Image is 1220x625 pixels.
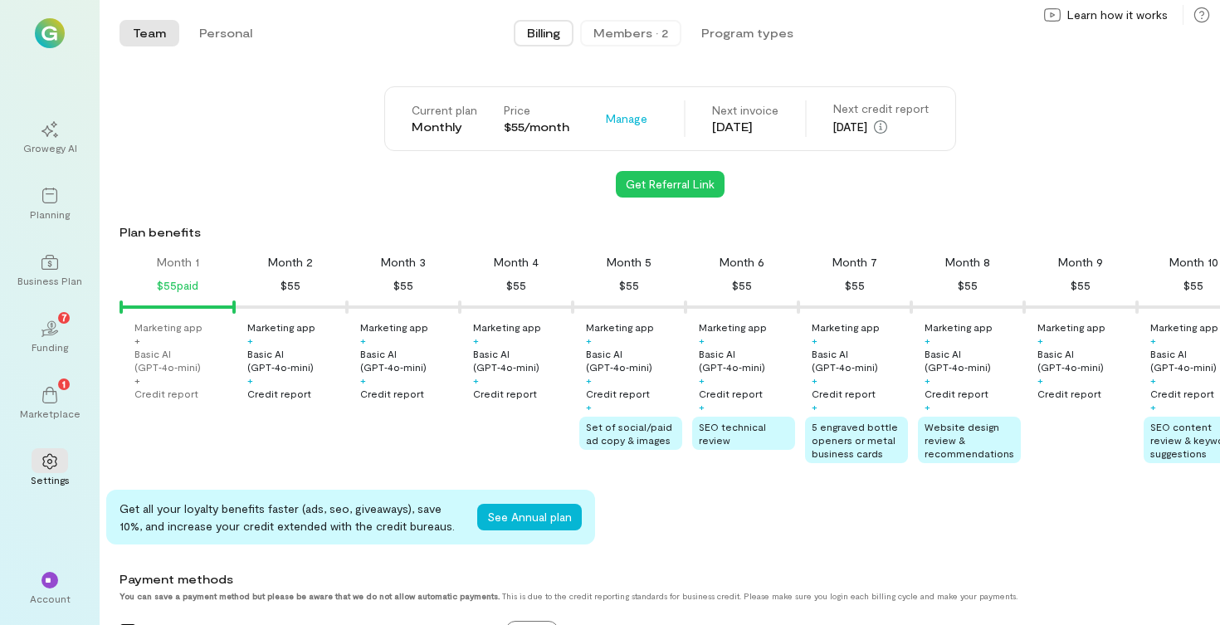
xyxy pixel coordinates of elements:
span: Set of social/paid ad copy & images [586,421,672,446]
a: Planning [20,174,80,234]
div: Next invoice [712,102,778,119]
strong: You can save a payment method but please be aware that we do not allow automatic payments. [120,591,500,601]
div: Payment methods [120,571,1103,588]
div: + [586,374,592,387]
div: + [1150,400,1156,413]
div: Plan benefits [120,224,1213,241]
div: Credit report [1150,387,1214,400]
div: + [925,374,930,387]
a: Settings [20,440,80,500]
div: Marketing app [812,320,880,334]
div: $55/month [504,119,569,135]
div: Marketing app [360,320,428,334]
span: 1 [62,376,66,391]
div: Credit report [925,387,988,400]
div: + [247,374,253,387]
div: Credit report [247,387,311,400]
div: Month 5 [607,254,651,271]
div: + [247,334,253,347]
div: + [586,400,592,413]
div: Marketing app [699,320,767,334]
div: Planning [30,208,70,221]
div: Marketing app [473,320,541,334]
div: Basic AI (GPT‑4o‑mini) [360,347,456,374]
div: + [925,400,930,413]
button: See Annual plan [477,504,582,530]
div: + [134,374,140,387]
div: $55 [1183,276,1203,295]
div: Manage [596,105,657,132]
div: Basic AI (GPT‑4o‑mini) [247,347,344,374]
div: + [134,334,140,347]
div: Next credit report [833,100,929,117]
div: Funding [32,340,68,354]
div: Credit report [699,387,763,400]
div: $55 [1071,276,1091,295]
div: Monthly [412,119,477,135]
span: Website design review & recommendations [925,421,1014,459]
div: Month 9 [1058,254,1103,271]
div: Growegy AI [23,141,77,154]
div: Marketing app [247,320,315,334]
div: Get all your loyalty benefits faster (ads, seo, giveaways), save 10%, and increase your credit ex... [120,500,464,535]
div: + [812,374,817,387]
button: Team [120,20,179,46]
div: [DATE] [712,119,778,135]
div: Marketing app [925,320,993,334]
div: + [699,374,705,387]
div: + [586,334,592,347]
div: Members · 2 [593,25,668,42]
div: Month 7 [832,254,877,271]
div: Account [30,592,71,605]
a: Business Plan [20,241,80,300]
div: + [925,334,930,347]
div: + [1150,334,1156,347]
div: + [1150,374,1156,387]
button: Personal [186,20,266,46]
div: Basic AI (GPT‑4o‑mini) [1037,347,1134,374]
div: Basic AI (GPT‑4o‑mini) [699,347,795,374]
div: + [812,334,817,347]
div: Month 6 [720,254,764,271]
span: 7 [61,310,67,325]
div: Month 4 [494,254,539,271]
div: $55 [281,276,300,295]
div: + [1037,334,1043,347]
div: This is due to the credit reporting standards for business credit. Please make sure you login eac... [120,591,1103,601]
span: Learn how it works [1067,7,1168,23]
div: + [360,374,366,387]
button: Program types [688,20,807,46]
div: Credit report [1037,387,1101,400]
div: Marketing app [586,320,654,334]
span: Manage [606,110,647,127]
div: $55 paid [157,276,198,295]
div: Month 8 [945,254,990,271]
span: 5 engraved bottle openers or metal business cards [812,421,898,459]
div: + [699,400,705,413]
a: Funding [20,307,80,367]
button: Get Referral Link [616,171,725,198]
div: Basic AI (GPT‑4o‑mini) [925,347,1021,374]
div: Marketplace [20,407,81,420]
div: Marketing app [1037,320,1105,334]
div: Marketing app [1150,320,1218,334]
div: Month 3 [381,254,426,271]
div: Credit report [473,387,537,400]
div: $55 [732,276,752,295]
div: $55 [845,276,865,295]
div: Current plan [412,102,477,119]
div: Month 10 [1169,254,1218,271]
div: Basic AI (GPT‑4o‑mini) [473,347,569,374]
div: Settings [31,473,70,486]
div: Credit report [586,387,650,400]
div: $55 [393,276,413,295]
button: Billing [514,20,573,46]
div: Basic AI (GPT‑4o‑mini) [586,347,682,374]
div: + [360,334,366,347]
div: Price [504,102,569,119]
div: + [699,334,705,347]
div: Credit report [134,387,198,400]
div: Marketing app [134,320,203,334]
div: Credit report [360,387,424,400]
div: + [473,334,479,347]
